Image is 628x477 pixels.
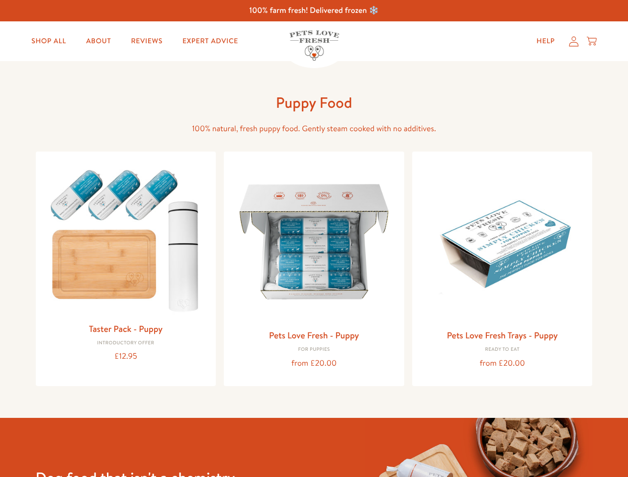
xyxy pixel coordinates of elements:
a: About [78,31,119,51]
a: Taster Pack - Puppy [89,322,163,335]
div: Introductory Offer [44,340,208,346]
img: Taster Pack - Puppy [44,159,208,317]
span: 100% natural, fresh puppy food. Gently steam cooked with no additives. [192,123,436,134]
a: Pets Love Fresh Trays - Puppy [447,329,558,341]
div: £12.95 [44,350,208,363]
img: Pets Love Fresh [289,30,339,61]
img: Pets Love Fresh - Puppy [232,159,396,324]
a: Shop All [23,31,74,51]
div: from £20.00 [420,357,585,370]
div: For puppies [232,347,396,353]
div: Ready to eat [420,347,585,353]
a: Expert Advice [175,31,246,51]
img: Pets Love Fresh Trays - Puppy [420,159,585,324]
a: Pets Love Fresh - Puppy [269,329,359,341]
a: Help [529,31,563,51]
a: Reviews [123,31,170,51]
div: from £20.00 [232,357,396,370]
h1: Puppy Food [155,93,473,112]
